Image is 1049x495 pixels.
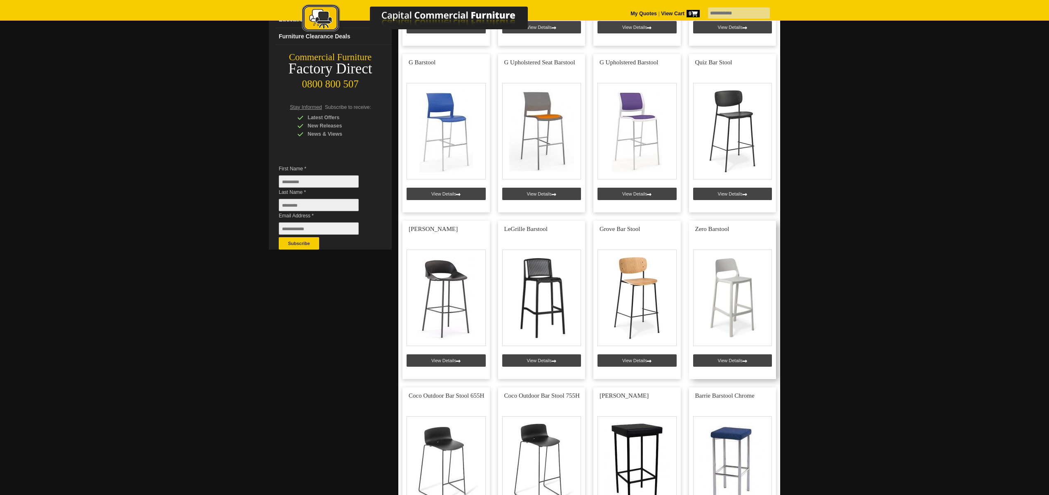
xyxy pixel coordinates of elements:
[325,104,371,110] span: Subscribe to receive:
[290,104,322,110] span: Stay Informed
[297,113,376,122] div: Latest Offers
[279,165,371,173] span: First Name *
[279,188,371,196] span: Last Name *
[630,11,657,16] a: My Quotes
[660,11,700,16] a: View Cart9
[275,28,392,45] a: Furniture Clearance Deals
[279,222,359,235] input: Email Address *
[269,74,392,90] div: 0800 800 507
[661,11,700,16] strong: View Cart
[279,175,359,188] input: First Name *
[279,4,568,37] a: Capital Commercial Furniture Logo
[279,4,568,34] img: Capital Commercial Furniture Logo
[269,52,392,63] div: Commercial Furniture
[279,199,359,211] input: Last Name *
[269,63,392,75] div: Factory Direct
[297,130,376,138] div: News & Views
[687,10,700,17] span: 9
[279,212,371,220] span: Email Address *
[279,237,319,250] button: Subscribe
[297,122,376,130] div: New Releases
